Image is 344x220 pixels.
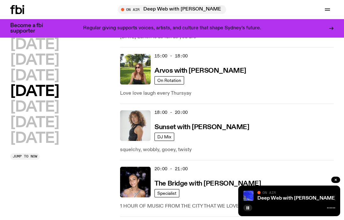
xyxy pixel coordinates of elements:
[154,179,261,187] a: The Bridge with [PERSON_NAME]
[10,153,40,160] button: Jump to now
[154,133,174,141] a: DJ Mix
[13,155,37,158] span: Jump to now
[120,202,334,210] p: 1 HOUR OF MUSIC FROM THE CITY THAT WE LOVE <3
[118,5,226,14] button: On AirDeep Web with [PERSON_NAME]
[157,134,171,139] span: DJ Mix
[120,90,334,97] p: Love love laugh every Thursyay
[83,26,261,31] p: Regular giving supports voices, artists, and culture that shape Sydney’s future.
[120,110,151,141] img: Tangela looks past her left shoulder into the camera with an inquisitive look. She is wearing a s...
[243,191,254,201] img: An abstract artwork, in bright blue with amorphous shapes, illustrated shimmers and small drawn c...
[154,66,246,74] a: Arvos with [PERSON_NAME]
[10,38,59,52] button: [DATE]
[257,196,336,201] a: Deep Web with [PERSON_NAME]
[10,84,59,99] button: [DATE]
[120,146,334,154] p: squelchy, wobbly, gooey, twisty
[262,190,276,194] span: On Air
[154,68,246,74] h3: Arvos with [PERSON_NAME]
[154,180,261,187] h3: The Bridge with [PERSON_NAME]
[154,76,184,84] a: On Rotation
[154,124,249,131] h3: Sunset with [PERSON_NAME]
[10,69,59,83] button: [DATE]
[10,53,59,68] button: [DATE]
[154,189,179,197] a: Specialist
[10,100,59,114] button: [DATE]
[10,116,59,130] button: [DATE]
[120,54,151,84] img: Lizzie Bowles is sitting in a bright green field of grass, with dark sunglasses and a black top. ...
[157,191,176,195] span: Specialist
[10,23,51,34] h3: Become a fbi supporter
[154,123,249,131] a: Sunset with [PERSON_NAME]
[157,78,181,83] span: On Rotation
[154,166,188,172] span: 20:00 - 21:00
[154,53,188,59] span: 15:00 - 18:00
[154,109,188,115] span: 18:00 - 20:00
[10,131,59,146] button: [DATE]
